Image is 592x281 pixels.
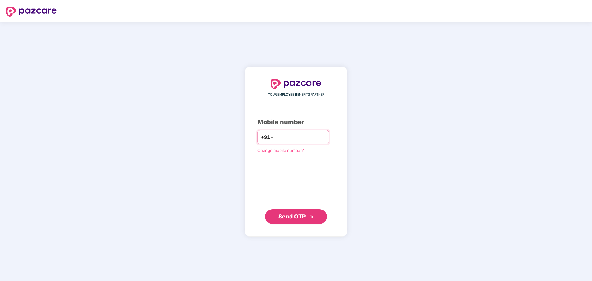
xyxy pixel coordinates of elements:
span: +91 [261,133,270,141]
div: Mobile number [257,117,335,127]
span: down [270,135,274,139]
span: double-right [310,215,314,219]
img: logo [6,7,57,17]
span: YOUR EMPLOYEE BENEFITS PARTNER [268,92,324,97]
img: logo [271,79,321,89]
a: Change mobile number? [257,148,304,153]
button: Send OTPdouble-right [265,209,327,224]
span: Send OTP [278,213,306,220]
